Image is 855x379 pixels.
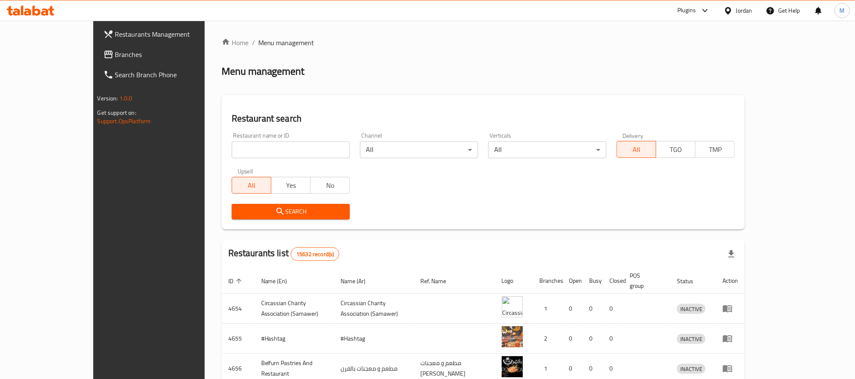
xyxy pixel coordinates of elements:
td: ​Circassian ​Charity ​Association​ (Samawer) [254,294,334,324]
button: Yes [271,177,311,194]
span: Menu management [258,38,314,48]
td: 4655 [222,324,254,354]
span: M [840,6,845,15]
span: INACTIVE [677,304,706,314]
img: Belfurn Pastries And Restaurant [502,356,523,377]
span: Search [238,206,343,217]
div: Export file [721,244,741,264]
span: Ref. Name [420,276,457,286]
td: ​Circassian ​Charity ​Association​ (Samawer) [334,294,414,324]
span: POS group [630,271,660,291]
div: Plugins [677,5,696,16]
th: Open [563,268,583,294]
span: All [620,143,653,156]
td: 4654 [222,294,254,324]
span: ID [228,276,244,286]
button: All [617,141,656,158]
th: Busy [583,268,603,294]
h2: Restaurant search [232,112,735,125]
span: No [314,179,346,192]
h2: Restaurants list [228,247,340,261]
button: Search [232,204,350,219]
button: No [310,177,350,194]
span: Restaurants Management [115,29,229,39]
th: Logo [495,268,533,294]
span: INACTIVE [677,334,706,344]
span: INACTIVE [677,364,706,374]
span: Search Branch Phone [115,70,229,80]
button: TGO [656,141,695,158]
div: Total records count [291,247,339,261]
span: Name (En) [261,276,298,286]
span: TMP [699,143,731,156]
td: #Hashtag [334,324,414,354]
span: 1.0.0 [119,93,133,104]
label: Delivery [622,133,644,138]
th: Branches [533,268,563,294]
td: 0 [563,294,583,324]
a: Restaurants Management [97,24,236,44]
span: TGO [660,143,692,156]
td: 2 [533,324,563,354]
div: All [488,141,606,158]
span: Version: [97,93,118,104]
input: Search for restaurant name or ID.. [232,141,350,158]
span: Branches [115,49,229,60]
th: Closed [603,268,623,294]
td: #Hashtag [254,324,334,354]
td: 0 [603,324,623,354]
span: Get support on: [97,107,136,118]
a: Search Branch Phone [97,65,236,85]
div: Menu [722,363,738,374]
span: Status [677,276,704,286]
span: Name (Ar) [341,276,377,286]
div: All [360,141,478,158]
nav: breadcrumb [222,38,745,48]
li: / [252,38,255,48]
td: 1 [533,294,563,324]
span: Yes [275,179,307,192]
td: 0 [583,324,603,354]
img: #Hashtag [502,326,523,347]
div: Jordan [736,6,752,15]
button: TMP [695,141,735,158]
label: Upsell [238,168,253,174]
a: Branches [97,44,236,65]
div: Menu [722,303,738,314]
td: 0 [563,324,583,354]
td: 0 [603,294,623,324]
span: All [235,179,268,192]
th: Action [716,268,745,294]
img: ​Circassian ​Charity ​Association​ (Samawer) [502,296,523,317]
td: 0 [583,294,603,324]
a: Support.OpsPlatform [97,116,151,127]
span: 15632 record(s) [291,250,339,258]
h2: Menu management [222,65,305,78]
div: Menu [722,333,738,344]
button: All [232,177,271,194]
